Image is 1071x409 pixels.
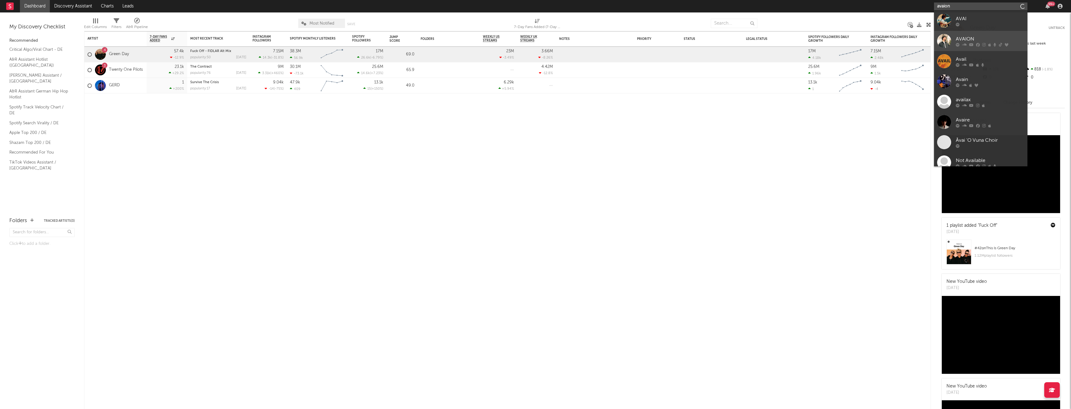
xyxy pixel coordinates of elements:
[9,240,75,248] div: Click to add a folder.
[363,87,383,91] div: ( )
[808,71,821,75] div: 1.96k
[808,35,855,43] div: Spotify Followers Daily Growth
[946,222,997,229] div: 1 playlist added
[541,65,553,69] div: 4.42M
[934,152,1027,173] a: Not Available
[190,50,231,53] a: Fuck Off - FIDLAR Alt Mix
[956,116,1024,124] div: Avaire
[84,16,107,34] div: Edit Columns
[290,65,301,69] div: 30.1M
[684,37,724,41] div: Status
[389,82,414,89] div: 49.0
[309,21,334,26] span: Most Notified
[126,16,148,34] div: A&R Pipeline
[357,55,383,59] div: ( )
[1049,25,1065,31] button: Untrack
[290,80,300,84] div: 47.9k
[836,62,864,78] svg: Chart title
[87,37,134,40] div: Artist
[538,55,553,59] div: -8.26 %
[711,19,757,28] input: Search...
[870,87,878,91] div: -4
[389,35,405,43] div: Jump Score
[637,37,662,41] div: Priority
[371,72,382,75] span: +7.23 %
[9,46,68,53] a: Critical Algo/Viral Chart - DE
[870,56,884,60] div: 2.48k
[352,35,374,42] div: Spotify Followers
[520,35,544,42] span: Weekly UK Streams
[374,80,383,84] div: 13.1k
[946,390,987,396] div: [DATE]
[514,23,561,31] div: 7-Day Fans Added (7-Day Fans Added)
[934,112,1027,132] a: Avaire
[262,72,270,75] span: 3.31k
[170,55,184,59] div: -12.9 %
[236,71,246,75] div: [DATE]
[258,71,284,75] div: ( )
[190,81,219,84] a: Survive The Crisis
[946,229,997,235] div: [DATE]
[318,47,346,62] svg: Chart title
[290,56,303,60] div: 56.9k
[190,50,246,53] div: Fuck Off - FIDLAR Alt Mix
[376,49,383,53] div: 17M
[870,65,876,69] div: 9M
[1045,4,1050,9] button: 99+
[278,65,284,69] div: 9M
[514,16,561,34] div: 7-Day Fans Added (7-Day Fans Added)
[190,81,246,84] div: Survive The Crisis
[318,78,346,93] svg: Chart title
[9,120,68,126] a: Spotify Search Virality / DE
[273,49,284,53] div: 7.15M
[974,252,1055,259] div: 1.12M playlist followers
[559,37,621,41] div: Notes
[190,71,211,75] div: popularity: 76
[318,62,346,78] svg: Chart title
[9,149,68,156] a: Recommended For You
[899,47,927,62] svg: Chart title
[271,72,283,75] span: +460 %
[808,65,819,69] div: 25.6M
[109,83,120,88] a: GERD
[1047,2,1055,6] div: 99 +
[126,23,148,31] div: A&R Pipeline
[347,22,355,26] button: Save
[956,15,1024,22] div: AVAI
[389,51,414,58] div: 69.0
[9,37,75,45] div: Recommended
[389,66,414,74] div: 65.9
[265,87,284,91] div: ( )
[361,72,370,75] span: 14.6k
[934,11,1027,31] a: AVAI
[272,56,283,59] span: -31.8 %
[836,78,864,93] svg: Chart title
[9,72,68,85] a: [PERSON_NAME] Assistant / [GEOGRAPHIC_DATA]
[504,80,514,84] div: 6.29k
[974,245,1055,252] div: # 42 on This Is Green Day
[169,87,184,91] div: +200 %
[259,55,284,59] div: ( )
[934,71,1027,92] a: Avain
[190,37,237,40] div: Most Recent Track
[372,87,382,91] span: +150 %
[539,71,553,75] div: -12.8 %
[956,136,1024,144] div: Āvai 'O Vuna Choir
[870,71,881,75] div: 1.5k
[946,278,987,285] div: New YouTube video
[190,56,211,59] div: popularity: 50
[111,23,121,31] div: Filters
[956,76,1024,83] div: Avain
[934,51,1027,71] a: Avail
[934,31,1027,51] a: AVAION
[1041,68,1053,71] span: -1.8 %
[956,35,1024,43] div: AVAION
[9,104,68,117] a: Spotify Track Velocity Chart / DE
[182,80,184,84] div: 1
[978,223,997,228] a: "Fuck Off"
[808,87,814,91] div: 1
[290,71,304,75] div: -73.1k
[9,159,68,172] a: TikTok Videos Assistant / [GEOGRAPHIC_DATA]
[9,23,75,31] div: My Discovery Checklist
[956,96,1024,103] div: availax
